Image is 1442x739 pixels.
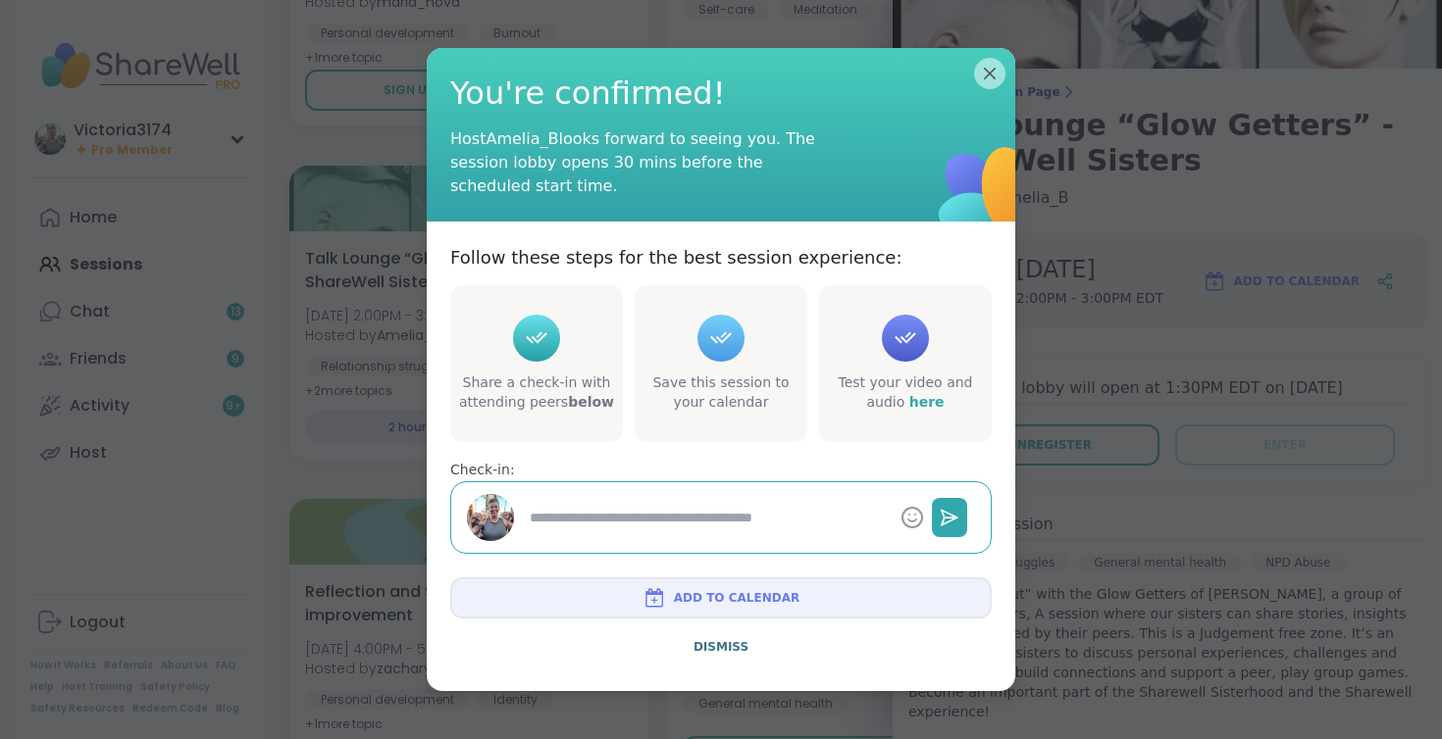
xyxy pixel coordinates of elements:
[450,626,992,667] button: Dismiss
[674,589,799,607] span: Add to Calendar
[884,92,1091,299] img: ShareWell Logomark
[823,373,988,412] div: Test your video and audio
[450,577,992,618] button: Add to Calendar
[909,394,945,410] a: here
[450,245,902,270] p: Follow these steps for the best session experience:
[568,394,614,410] b: below
[467,494,514,541] img: Victoria3174
[639,373,803,412] div: Save this session to your calendar
[450,462,515,477] span: Check-in:
[450,72,992,116] span: You're confirmed!
[454,373,619,412] div: Share a check-in with attending peers
[643,586,666,610] img: ShareWell Logomark
[450,127,843,198] div: Host Amelia_B looks forward to seeing you. The session lobby opens 30 mins before the scheduled s...
[694,640,748,654] span: Dismiss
